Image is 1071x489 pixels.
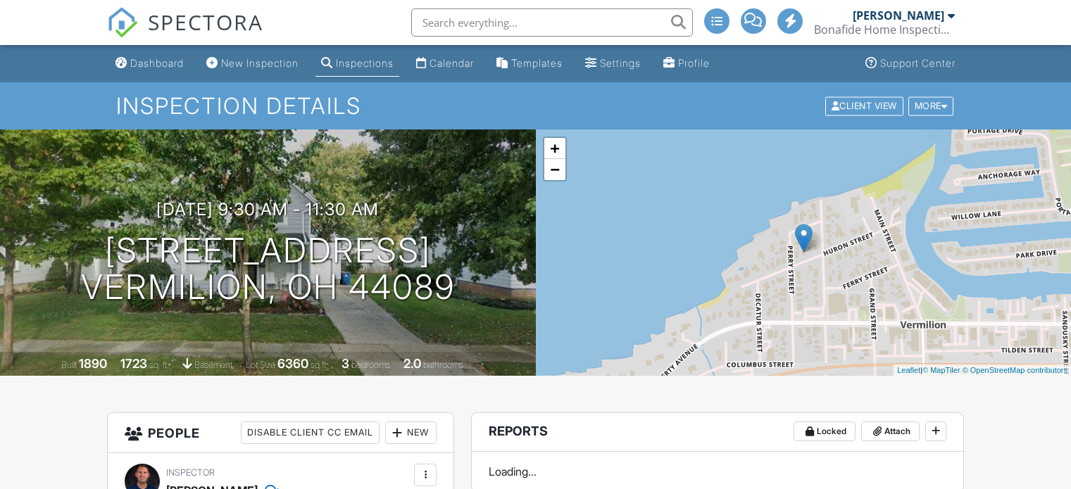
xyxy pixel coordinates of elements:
div: 1890 [79,356,107,371]
a: Profile [658,51,715,77]
div: [PERSON_NAME] [853,8,944,23]
a: Dashboard [110,51,189,77]
a: Zoom out [544,159,565,180]
a: © MapTiler [922,366,960,374]
span: SPECTORA [148,7,263,37]
span: Built [61,360,77,370]
input: Search everything... [411,8,693,37]
a: SPECTORA [107,19,263,49]
div: Inspections [336,57,394,69]
span: Inspector [166,467,215,478]
a: Zoom in [544,138,565,159]
div: New [385,421,437,444]
div: 2.0 [403,356,421,371]
h1: [STREET_ADDRESS] Vermilion, OH 44089 [81,232,455,307]
div: Settings [600,57,641,69]
a: © OpenStreetMap contributors [963,366,1067,374]
span: sq.ft. [311,360,328,370]
a: Support Center [860,51,961,77]
a: Client View [824,100,907,110]
span: Lot Size [246,360,275,370]
a: Templates [491,51,568,77]
div: | [894,364,1071,376]
div: Templates [511,57,563,69]
h3: People [108,413,453,453]
img: The Best Home Inspection Software - Spectora [107,7,138,38]
h3: [DATE] 9:30 am - 11:30 am [156,200,379,219]
a: New Inspection [201,51,304,77]
div: More [908,96,954,115]
div: Profile [678,57,710,69]
div: Client View [825,96,903,115]
div: Support Center [880,57,956,69]
a: Settings [580,51,646,77]
div: New Inspection [221,57,299,69]
a: Leaflet [897,366,920,374]
a: Calendar [411,51,480,77]
h1: Inspection Details [116,94,955,118]
div: Calendar [430,57,474,69]
div: Dashboard [130,57,184,69]
a: Inspections [315,51,399,77]
span: bathrooms [423,360,463,370]
span: bedrooms [351,360,390,370]
div: 6360 [277,356,308,371]
div: Disable Client CC Email [241,421,380,444]
div: 3 [342,356,349,371]
span: basement [194,360,232,370]
div: 1723 [120,356,147,371]
div: Bonafide Home Inspections [814,23,955,37]
span: sq. ft. [149,360,169,370]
